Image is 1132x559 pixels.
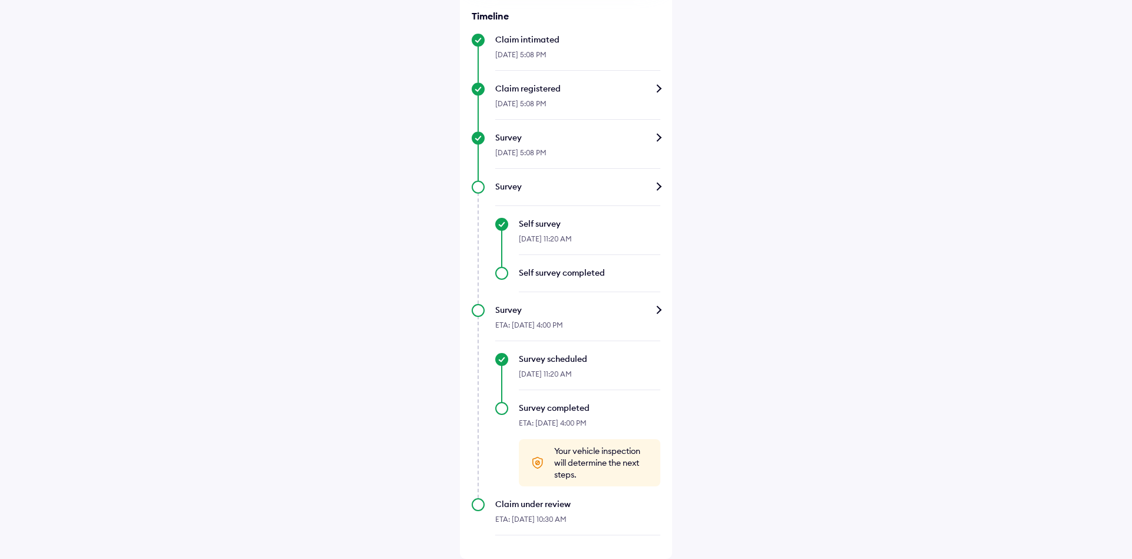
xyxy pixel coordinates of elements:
div: ETA: [DATE] 4:00 PM [519,414,660,439]
div: Survey [495,304,660,316]
div: [DATE] 5:08 PM [495,45,660,71]
div: Survey [495,132,660,143]
div: [DATE] 11:20 AM [519,365,660,390]
div: Survey [495,181,660,192]
div: Self survey [519,218,660,230]
div: Survey completed [519,402,660,414]
div: Claim intimated [495,34,660,45]
div: [DATE] 5:08 PM [495,143,660,169]
h6: Timeline [472,10,660,22]
div: Self survey completed [519,267,660,279]
div: Claim under review [495,498,660,510]
div: [DATE] 5:08 PM [495,94,660,120]
div: Claim registered [495,83,660,94]
span: Your vehicle inspection will determine the next steps. [554,445,649,480]
div: ETA: [DATE] 10:30 AM [495,510,660,535]
div: [DATE] 11:20 AM [519,230,660,255]
div: Survey scheduled [519,353,660,365]
div: ETA: [DATE] 4:00 PM [495,316,660,341]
